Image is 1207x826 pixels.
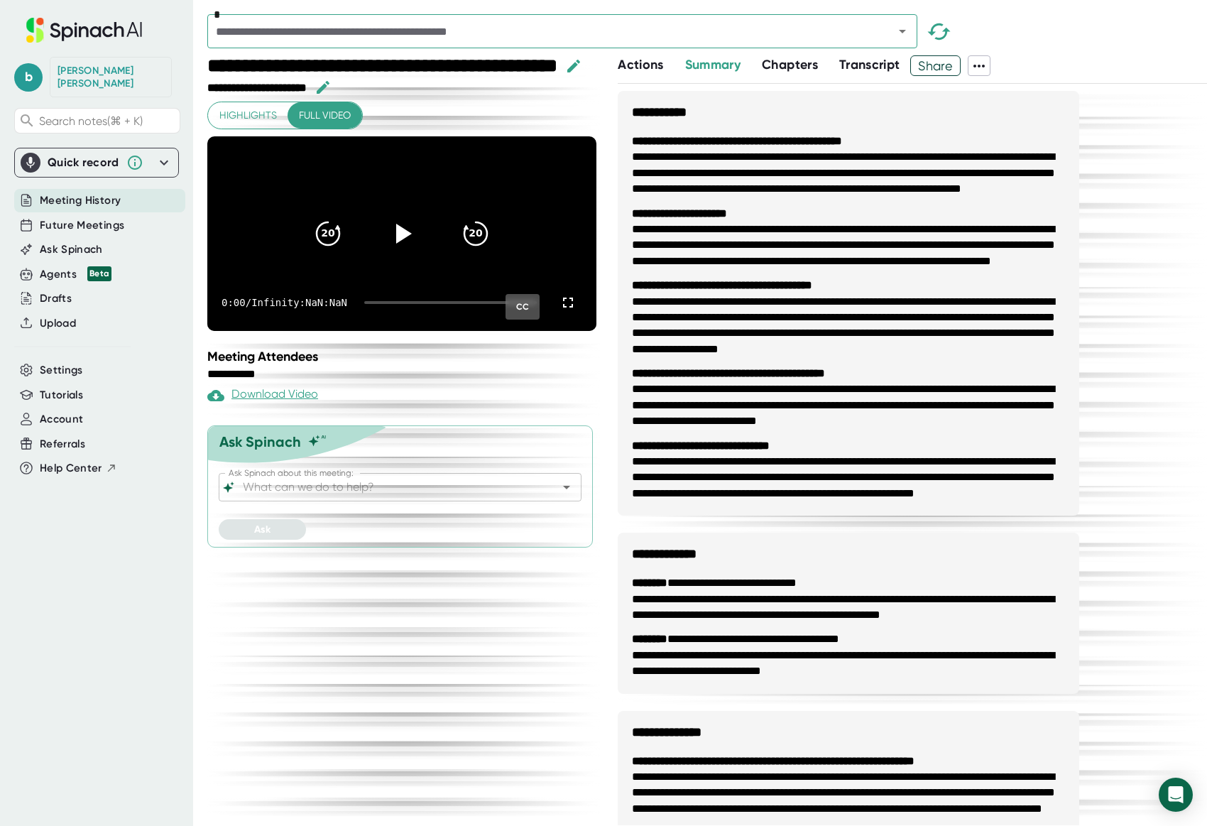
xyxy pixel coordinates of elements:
span: Actions [618,57,663,72]
div: Download Video [207,387,318,404]
button: Future Meetings [40,217,124,234]
span: Highlights [219,107,277,124]
div: Agents [40,266,111,283]
div: Open Intercom Messenger [1159,778,1193,812]
span: Full video [299,107,351,124]
div: 0:00 / Infinity:NaN:NaN [222,297,347,308]
button: Meeting History [40,192,121,209]
button: Referrals [40,436,85,452]
button: Drafts [40,290,72,307]
span: Search notes (⌘ + K) [39,114,143,128]
div: CC [506,294,540,320]
div: Beta [87,266,111,281]
button: Full video [288,102,362,129]
button: Settings [40,362,83,379]
button: Account [40,411,83,428]
span: Ask [254,523,271,536]
span: Help Center [40,460,102,477]
span: Share [911,53,960,78]
button: Transcript [839,55,900,75]
button: Help Center [40,460,117,477]
button: Agents Beta [40,266,111,283]
button: Actions [618,55,663,75]
div: Quick record [21,148,173,177]
button: Open [557,477,577,497]
span: b [14,63,43,92]
input: What can we do to help? [240,477,535,497]
span: Chapters [762,57,818,72]
div: Meeting Attendees [207,349,600,364]
button: Ask [219,519,306,540]
button: Summary [685,55,741,75]
button: Tutorials [40,387,83,403]
div: Brian Gant [58,65,164,89]
button: Chapters [762,55,818,75]
span: Transcript [839,57,900,72]
button: Open [892,21,912,41]
button: Upload [40,315,76,332]
div: Quick record [48,156,119,170]
button: Share [910,55,961,76]
button: Ask Spinach [40,241,103,258]
button: Highlights [208,102,288,129]
span: Summary [685,57,741,72]
div: Ask Spinach [219,433,301,450]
